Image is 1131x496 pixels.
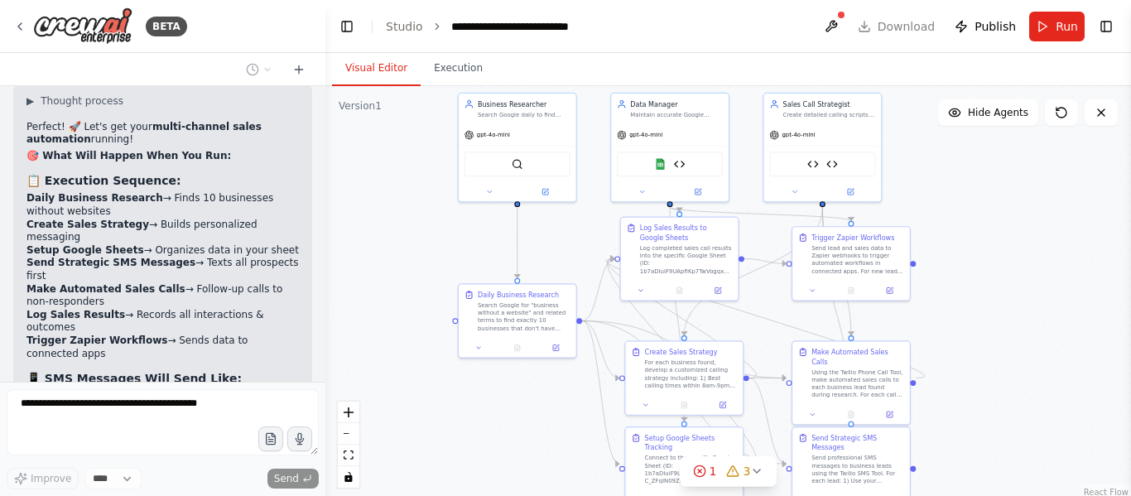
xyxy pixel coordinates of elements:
[811,233,894,243] div: Trigger Zapier Workflows
[1029,12,1085,41] button: Run
[664,399,705,411] button: No output available
[645,347,718,357] div: Create Sales Strategy
[478,99,570,109] div: Business Researcher
[26,121,262,146] strong: multi-channel sales automation
[811,454,904,484] div: Send professional SMS messages to business leads using the Twilio SMS Tool. For each lead: 1) Use...
[938,99,1038,126] button: Hide Agents
[948,12,1023,41] button: Publish
[610,93,729,202] div: Data ManagerMaintain accurate Google Sheets records of all business leads and successful sales, i...
[26,150,231,161] strong: 🎯 What Will Happen When You Run:
[783,99,876,109] div: Sales Call Strategist
[763,93,882,202] div: Sales Call StrategistCreate detailed calling scripts and strategies for each business lead, inclu...
[339,99,382,113] div: Version 1
[811,347,904,366] div: Make Automated Sales Calls
[26,94,34,108] span: ▶
[286,60,312,79] button: Start a new chat
[744,463,751,479] span: 3
[146,17,187,36] div: BETA
[338,445,359,466] button: fit view
[338,423,359,445] button: zoom out
[782,132,815,139] span: gpt-4o-mini
[26,309,299,335] li: → Records all interactions & outcomes
[26,309,125,320] strong: Log Sales Results
[701,285,734,296] button: Open in side panel
[26,174,181,187] strong: 📋 Execution Sequence:
[26,192,163,204] strong: Daily Business Research
[645,359,738,389] div: For each business found, develop a customized calling strategy including: 1) Best calling times w...
[582,316,619,469] g: Edge from 6a70d241-efd2-42ef-a765-ee187e120ad6 to bea1bc91-0abf-4734-b1db-03e47d0df9ad
[826,158,838,170] img: Twilio SMS Tool
[478,111,570,118] div: Search Google daily to find exactly 10 businesses that don't have websites, extract their contact...
[665,207,689,421] g: Edge from e22809d1-90d3-4cee-9cfc-08528d883072 to bea1bc91-0abf-4734-b1db-03e47d0df9ad
[874,409,907,421] button: Open in side panel
[831,285,872,296] button: No output available
[26,335,167,346] strong: Trigger Zapier Workflows
[1095,15,1118,38] button: Show right sidebar
[659,285,700,296] button: No output available
[41,94,123,108] span: Thought process
[680,456,777,487] button: 13
[26,372,242,385] strong: 📱 SMS Messages Will Send Like:
[478,290,559,300] div: Daily Business Research
[811,433,904,452] div: Send Strategic SMS Messages
[338,402,359,423] button: zoom in
[605,254,758,383] g: Edge from 937fedc1-c877-4dbd-8b7c-2f5b52d3b2b2 to 02a4d01d-4b2a-44e2-a9f6-5e283c2a2bda
[518,186,572,198] button: Open in side panel
[539,342,572,354] button: Open in side panel
[335,15,359,38] button: Hide left sidebar
[811,368,904,399] div: Using the Twilio Phone Call Tool, make automated sales calls to each business lead found during r...
[818,207,856,421] g: Edge from 80449215-2ae8-44de-91cd-30db32fd9eb3 to eabb58b4-c6d8-4bc5-8681-3435f83c31bc
[818,207,856,335] g: Edge from 80449215-2ae8-44de-91cd-30db32fd9eb3 to 45f194fa-acc6-44ee-9731-2f3f9116b5e8
[26,283,299,309] li: → Follow-up calls to non-responders
[33,7,132,45] img: Logo
[582,316,619,383] g: Edge from 6a70d241-efd2-42ef-a765-ee187e120ad6 to 937fedc1-c877-4dbd-8b7c-2f5b52d3b2b2
[26,219,149,230] strong: Create Sales Strategy
[338,402,359,488] div: React Flow controls
[478,301,570,332] div: Search Google for "business without a website" and related terms to find exactly 10 businesses th...
[783,111,876,118] div: Create detailed calling scripts and strategies for each business lead, including market pricing c...
[674,158,686,170] img: Zapier Webhook Tool
[26,244,299,258] li: → Organizes data in your sheet
[386,20,423,33] a: Studio
[665,207,855,221] g: Edge from e22809d1-90d3-4cee-9cfc-08528d883072 to b95c7f2e-dbf6-4150-aa9a-c6a56a1369ac
[792,226,911,301] div: Trigger Zapier WorkflowsSend lead and sales data to Zapier webhooks to trigger automated workflow...
[582,254,614,325] g: Edge from 6a70d241-efd2-42ef-a765-ee187e120ad6 to 02a4d01d-4b2a-44e2-a9f6-5e283c2a2bda
[421,51,496,86] button: Execution
[831,409,872,421] button: No output available
[26,283,185,295] strong: Make Automated Sales Calls
[671,186,724,198] button: Open in side panel
[26,335,299,360] li: → Sends data to connected apps
[874,285,907,296] button: Open in side panel
[26,257,195,268] strong: Send Strategic SMS Messages
[744,254,787,268] g: Edge from 02a4d01d-4b2a-44e2-a9f6-5e283c2a2bda to b95c7f2e-dbf6-4150-aa9a-c6a56a1369ac
[640,244,733,275] div: Log completed sales call results into the specific Google Sheet (ID: 1b7aDIuiF9UApfIKp7TwVogqxosC...
[710,463,717,479] span: 1
[968,106,1028,119] span: Hide Agents
[31,472,71,485] span: Improve
[811,244,904,275] div: Send lead and sales data to Zapier webhooks to trigger automated workflows in connected apps. For...
[477,132,510,139] span: gpt-4o-mini
[26,219,299,244] li: → Builds personalized messaging
[605,254,926,383] g: Edge from 45f194fa-acc6-44ee-9731-2f3f9116b5e8 to 02a4d01d-4b2a-44e2-a9f6-5e283c2a2bda
[645,433,738,452] div: Setup Google Sheets Tracking
[655,158,667,170] img: Google Sheets
[458,93,577,202] div: Business ResearcherSearch Google daily to find exactly 10 businesses that don't have websites, ex...
[749,373,787,383] g: Edge from 937fedc1-c877-4dbd-8b7c-2f5b52d3b2b2 to 45f194fa-acc6-44ee-9731-2f3f9116b5e8
[458,283,577,358] div: Daily Business ResearchSearch Google for "business without a website" and related terms to find e...
[26,257,299,282] li: → Texts all prospects first
[26,192,299,218] li: → Finds 10 businesses without websites
[975,18,1016,35] span: Publish
[824,186,878,198] button: Open in side panel
[258,426,283,451] button: Upload files
[645,454,738,484] div: Connect to the specific Google Sheet (ID: 1b7aDIuiF9UApfIKp7TwVogqxosC_ZFqIN09ZmCT7g30) and set u...
[630,111,723,118] div: Maintain accurate Google Sheets records of all business leads and successful sales, including bus...
[807,158,819,170] img: Twilio Phone Call Tool
[706,399,739,411] button: Open in side panel
[1056,18,1078,35] span: Run
[749,373,787,469] g: Edge from 937fedc1-c877-4dbd-8b7c-2f5b52d3b2b2 to eabb58b4-c6d8-4bc5-8681-3435f83c31bc
[624,340,744,415] div: Create Sales StrategyFor each business found, develop a customized calling strategy including: 1)...
[640,224,733,243] div: Log Sales Results to Google Sheets
[338,466,359,488] button: toggle interactivity
[7,468,79,489] button: Improve
[239,60,279,79] button: Switch to previous chat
